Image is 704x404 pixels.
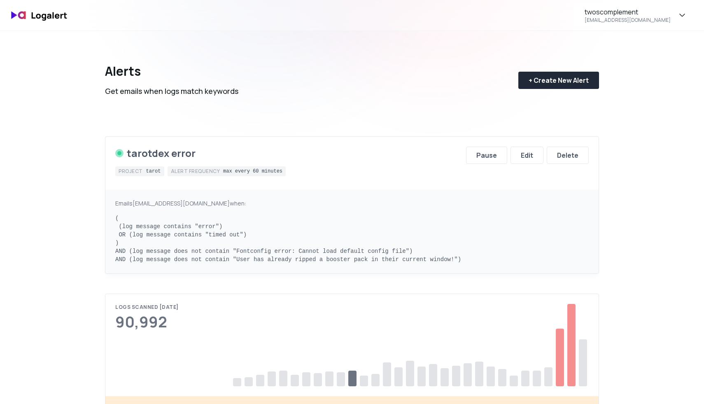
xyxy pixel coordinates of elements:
div: 90,992 [115,314,179,330]
button: Edit [511,147,543,164]
button: Delete [547,147,589,164]
pre: ( (log message contains "error") OR (log message contains "timed out") ) AND (log message does no... [115,214,589,264]
div: Project [119,168,143,175]
div: Get emails when logs match keywords [105,85,238,97]
div: Emails [EMAIL_ADDRESS][DOMAIN_NAME] when: [115,199,589,208]
div: tarot [146,168,161,175]
button: twoscomplement[EMAIL_ADDRESS][DOMAIN_NAME] [574,3,697,27]
div: Delete [557,150,578,160]
div: Alerts [105,64,238,79]
button: Pause [466,147,507,164]
div: tarotdex error [127,147,196,160]
img: logo [7,6,72,25]
div: Alert frequency [171,168,220,175]
div: max every 60 minutes [223,168,282,175]
div: + Create New Alert [529,75,589,85]
div: Edit [521,150,533,160]
div: Pause [476,150,497,160]
div: [EMAIL_ADDRESS][DOMAIN_NAME] [585,17,671,23]
div: Logs scanned [DATE] [115,304,179,311]
div: twoscomplement [585,7,638,17]
button: + Create New Alert [518,72,599,89]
